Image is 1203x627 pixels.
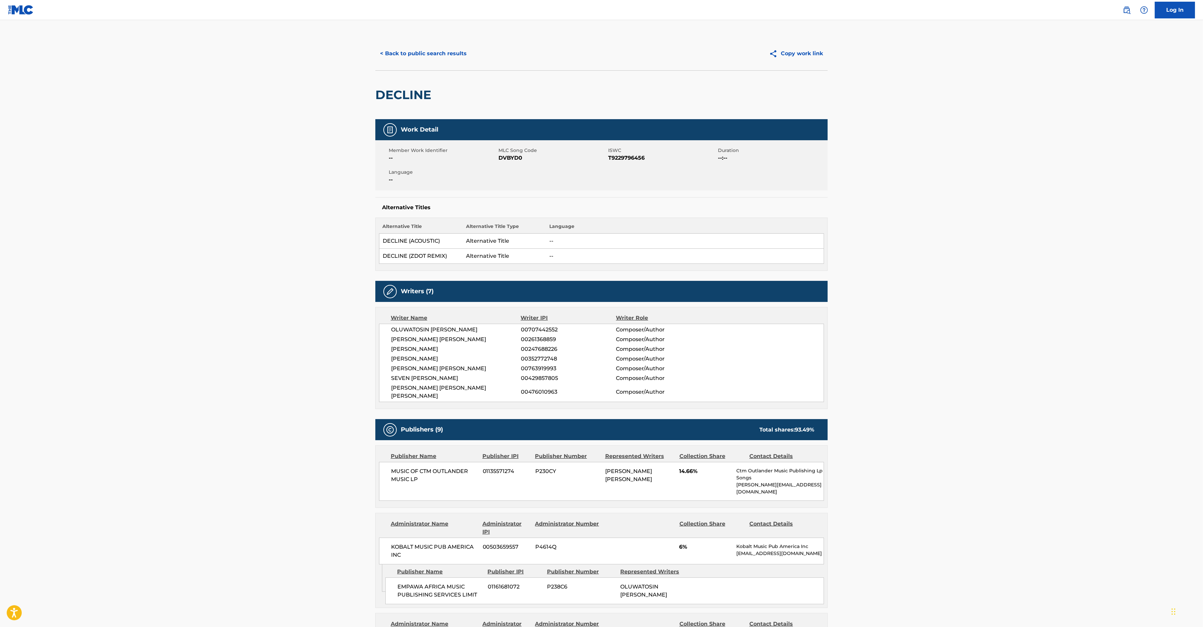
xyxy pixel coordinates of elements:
span: Composer/Author [616,374,703,382]
p: [PERSON_NAME][EMAIL_ADDRESS][DOMAIN_NAME] [736,481,824,495]
span: [PERSON_NAME] [PERSON_NAME] [PERSON_NAME] [391,384,521,400]
span: Language [389,169,497,176]
div: Represented Writers [605,452,674,460]
a: Log In [1155,2,1195,18]
span: 00707442552 [521,326,616,334]
span: P230CY [535,467,600,475]
span: OLUWATOSIN [PERSON_NAME] [620,583,667,598]
span: SEVEN [PERSON_NAME] [391,374,521,382]
h5: Alternative Titles [382,204,821,211]
span: 00429857805 [521,374,616,382]
span: 00247688226 [521,345,616,353]
td: Alternative Title [463,249,546,264]
button: Copy work link [764,45,828,62]
span: Composer/Author [616,355,703,363]
th: Alternative Title Type [463,223,546,234]
div: Publisher Number [535,452,600,460]
span: Duration [718,147,826,154]
h5: Writers (7) [401,288,434,295]
span: P238C6 [547,583,615,591]
td: -- [546,234,824,249]
span: 00503659557 [483,543,530,551]
div: Contact Details [749,452,814,460]
span: 01161681072 [488,583,542,591]
div: Publisher IPI [482,452,530,460]
div: Drag [1172,602,1176,622]
span: KOBALT MUSIC PUB AMERICA INC [391,543,478,559]
th: Language [546,223,824,234]
span: [PERSON_NAME] [PERSON_NAME] [391,335,521,343]
div: Publisher Name [397,568,482,576]
span: ISWC [608,147,716,154]
div: Collection Share [679,452,744,460]
h2: DECLINE [375,87,435,102]
span: Composer/Author [616,335,703,343]
img: help [1140,6,1148,14]
a: Public Search [1120,3,1133,17]
div: Publisher Number [547,568,615,576]
div: Collection Share [679,520,744,536]
span: 93.49 % [795,426,814,433]
iframe: Chat Widget [1170,595,1203,627]
span: [PERSON_NAME] [391,345,521,353]
span: DVBYD0 [498,154,607,162]
div: Writer IPI [521,314,616,322]
span: MUSIC OF CTM OUTLANDER MUSIC LP [391,467,478,483]
span: [PERSON_NAME] [PERSON_NAME] [605,468,652,482]
span: --:-- [718,154,826,162]
span: T9229796456 [608,154,716,162]
img: Work Detail [386,126,394,134]
span: P4614Q [535,543,600,551]
p: Ctm Outlander Music Publishing Lp Songs [736,467,824,481]
span: 00261368859 [521,335,616,343]
div: Administrator IPI [482,520,530,536]
div: Contact Details [749,520,814,536]
span: MLC Song Code [498,147,607,154]
span: 6% [679,543,731,551]
span: [PERSON_NAME] [391,355,521,363]
td: DECLINE (ZDOT REMIX) [379,249,463,264]
span: 00352772748 [521,355,616,363]
span: 00763919993 [521,365,616,373]
span: 14.66% [679,467,731,475]
span: 00476010963 [521,388,616,396]
div: Represented Writers [620,568,688,576]
p: [EMAIL_ADDRESS][DOMAIN_NAME] [736,550,824,557]
span: -- [389,154,497,162]
span: 01135571274 [483,467,530,475]
div: Total shares: [759,426,814,434]
h5: Publishers (9) [401,426,443,434]
span: Composer/Author [616,388,703,396]
h5: Work Detail [401,126,438,134]
span: Composer/Author [616,326,703,334]
img: Copy work link [769,50,781,58]
span: -- [389,176,497,184]
div: Publisher IPI [487,568,542,576]
img: MLC Logo [8,5,34,15]
td: -- [546,249,824,264]
th: Alternative Title [379,223,463,234]
td: Alternative Title [463,234,546,249]
div: Writer Role [616,314,703,322]
div: Administrator Number [535,520,600,536]
div: Writer Name [391,314,521,322]
span: Composer/Author [616,345,703,353]
div: Help [1137,3,1151,17]
span: Composer/Author [616,365,703,373]
img: Publishers [386,426,394,434]
span: [PERSON_NAME] [PERSON_NAME] [391,365,521,373]
span: Member Work Identifier [389,147,497,154]
p: Kobalt Music Pub America Inc [736,543,824,550]
span: EMPAWA AFRICA MUSIC PUBLISHING SERVICES LIMIT [397,583,483,599]
div: Administrator Name [391,520,477,536]
span: OLUWATOSIN [PERSON_NAME] [391,326,521,334]
div: Publisher Name [391,452,477,460]
td: DECLINE (ACOUSTIC) [379,234,463,249]
img: Writers [386,288,394,296]
img: search [1123,6,1131,14]
button: < Back to public search results [375,45,471,62]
